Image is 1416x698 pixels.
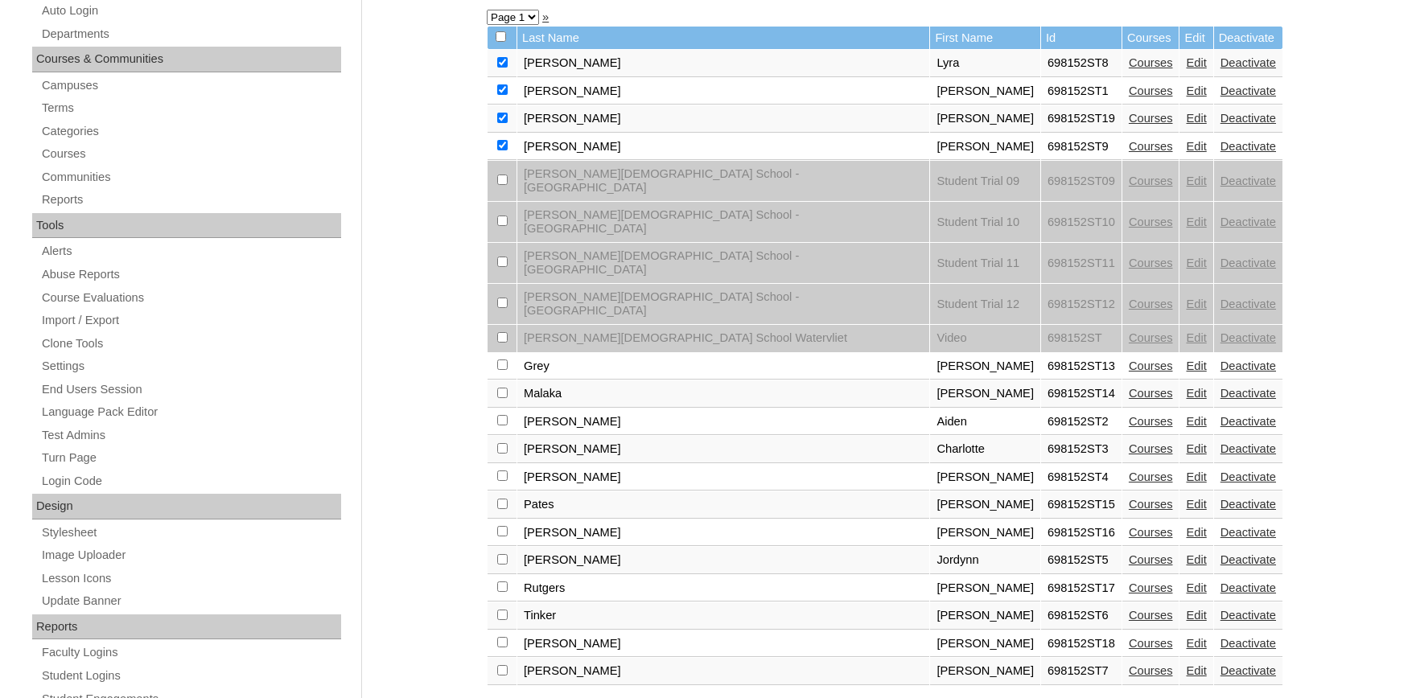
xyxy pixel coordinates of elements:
td: Video [930,325,1040,352]
td: [PERSON_NAME] [517,464,929,491]
td: [PERSON_NAME][DEMOGRAPHIC_DATA] School - [GEOGRAPHIC_DATA] [517,243,929,283]
div: Courses & Communities [32,47,341,72]
a: Terms [40,98,341,118]
td: Student Trial 09 [930,161,1040,201]
a: Courses [1129,359,1173,372]
a: Settings [40,356,341,376]
a: Edit [1186,609,1206,622]
td: Deactivate [1214,27,1282,50]
a: Import / Export [40,310,341,331]
a: Deactivate [1220,442,1276,455]
a: Abuse Reports [40,265,341,285]
a: Deactivate [1220,174,1276,187]
td: Id [1041,27,1122,50]
div: Tools [32,213,341,239]
a: Edit [1186,359,1206,372]
td: [PERSON_NAME] [517,436,929,463]
td: [PERSON_NAME] [517,409,929,436]
td: Grey [517,353,929,380]
td: 698152ST11 [1041,243,1122,283]
a: Courses [1129,526,1173,539]
a: Deactivate [1220,553,1276,566]
a: Courses [1129,442,1173,455]
td: Aiden [930,409,1040,436]
div: Design [32,494,341,519]
td: Malaka [517,380,929,408]
a: Student Logins [40,666,341,686]
a: Edit [1186,498,1206,511]
a: Deactivate [1220,664,1276,677]
td: [PERSON_NAME] [930,491,1040,519]
a: Edit [1186,581,1206,594]
td: 698152ST7 [1041,658,1122,685]
a: Campuses [40,76,341,96]
a: Courses [1129,216,1173,228]
a: Course Evaluations [40,288,341,308]
a: Courses [1129,498,1173,511]
a: Courses [1129,470,1173,483]
a: Deactivate [1220,140,1276,153]
td: Courses [1122,27,1179,50]
td: 698152ST1 [1041,78,1122,105]
a: Courses [1129,387,1173,400]
td: 698152ST17 [1041,575,1122,602]
a: Deactivate [1220,581,1276,594]
td: 698152ST6 [1041,602,1122,630]
a: Courses [1129,331,1173,344]
a: Edit [1186,331,1206,344]
a: Test Admins [40,425,341,445]
a: Faculty Logins [40,643,341,663]
a: Language Pack Editor [40,402,341,422]
a: Deactivate [1220,216,1276,228]
a: Edit [1186,298,1206,310]
a: Alerts [40,241,341,261]
td: [PERSON_NAME] [930,105,1040,133]
td: 698152ST [1041,325,1122,352]
a: Courses [1129,298,1173,310]
a: Courses [1129,140,1173,153]
td: 698152ST13 [1041,353,1122,380]
a: Courses [40,144,341,164]
a: Edit [1186,637,1206,650]
a: Deactivate [1220,359,1276,372]
td: 698152ST2 [1041,409,1122,436]
a: Courses [1129,415,1173,428]
a: Login Code [40,471,341,491]
a: Update Banner [40,591,341,611]
a: Deactivate [1220,470,1276,483]
a: Lesson Icons [40,569,341,589]
a: Reports [40,190,341,210]
a: Deactivate [1220,387,1276,400]
div: Reports [32,614,341,640]
a: Edit [1186,415,1206,428]
td: Rutgers [517,575,929,602]
td: 698152ST3 [1041,436,1122,463]
td: Pates [517,491,929,519]
a: Auto Login [40,1,341,21]
a: » [542,10,549,23]
td: 698152ST09 [1041,161,1122,201]
a: Turn Page [40,448,341,468]
a: Clone Tools [40,334,341,354]
td: Tinker [517,602,929,630]
a: Edit [1186,257,1206,269]
td: 698152ST15 [1041,491,1122,519]
a: Courses [1129,112,1173,125]
td: [PERSON_NAME] [930,658,1040,685]
td: Last Name [517,27,929,50]
a: Deactivate [1220,84,1276,97]
td: [PERSON_NAME] [517,630,929,658]
a: Courses [1129,664,1173,677]
td: 698152ST18 [1041,630,1122,658]
td: 698152ST4 [1041,464,1122,491]
td: 698152ST5 [1041,547,1122,574]
a: Edit [1186,470,1206,483]
td: 698152ST9 [1041,133,1122,161]
a: Edit [1186,112,1206,125]
a: Edit [1186,442,1206,455]
a: Courses [1129,257,1173,269]
a: Edit [1186,174,1206,187]
td: 698152ST8 [1041,50,1122,77]
td: [PERSON_NAME] [930,78,1040,105]
td: [PERSON_NAME] [930,575,1040,602]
